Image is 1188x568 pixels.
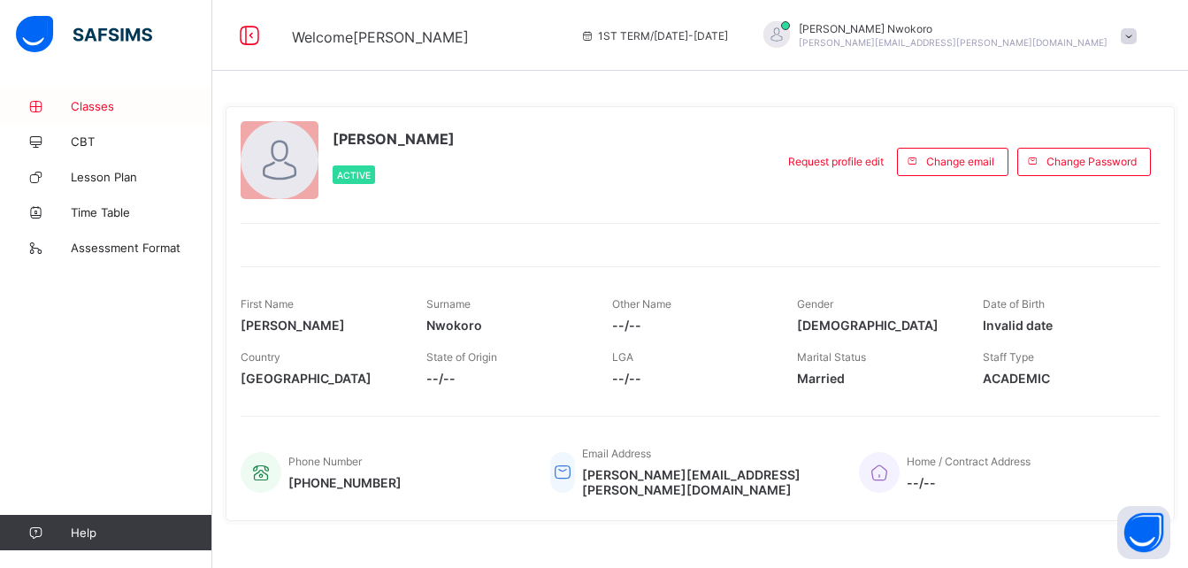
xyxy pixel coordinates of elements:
[983,318,1142,333] span: Invalid date
[1046,155,1137,168] span: Change Password
[71,241,212,255] span: Assessment Format
[241,297,294,311] span: First Name
[71,170,212,184] span: Lesson Plan
[71,99,212,113] span: Classes
[797,318,956,333] span: [DEMOGRAPHIC_DATA]
[16,16,152,53] img: safsims
[333,130,455,148] span: [PERSON_NAME]
[288,475,402,490] span: [PHONE_NUMBER]
[71,205,212,219] span: Time Table
[907,475,1031,490] span: --/--
[426,318,586,333] span: Nwokoro
[612,318,771,333] span: --/--
[288,455,362,468] span: Phone Number
[1117,506,1170,559] button: Open asap
[788,155,884,168] span: Request profile edit
[983,350,1034,364] span: Staff Type
[926,155,994,168] span: Change email
[797,371,956,386] span: Married
[71,526,211,540] span: Help
[580,29,728,42] span: session/term information
[799,22,1108,35] span: [PERSON_NAME] Nwokoro
[426,350,497,364] span: State of Origin
[983,371,1142,386] span: ACADEMIC
[582,467,833,497] span: [PERSON_NAME][EMAIL_ADDRESS][PERSON_NAME][DOMAIN_NAME]
[582,447,651,460] span: Email Address
[292,28,469,46] span: Welcome [PERSON_NAME]
[612,350,633,364] span: LGA
[612,371,771,386] span: --/--
[241,350,280,364] span: Country
[241,318,400,333] span: [PERSON_NAME]
[797,350,866,364] span: Marital Status
[337,170,371,180] span: Active
[746,21,1146,50] div: IfeomaNwokoro
[71,134,212,149] span: CBT
[983,297,1045,311] span: Date of Birth
[241,371,400,386] span: [GEOGRAPHIC_DATA]
[426,297,471,311] span: Surname
[797,297,833,311] span: Gender
[426,371,586,386] span: --/--
[799,37,1108,48] span: [PERSON_NAME][EMAIL_ADDRESS][PERSON_NAME][DOMAIN_NAME]
[907,455,1031,468] span: Home / Contract Address
[612,297,671,311] span: Other Name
